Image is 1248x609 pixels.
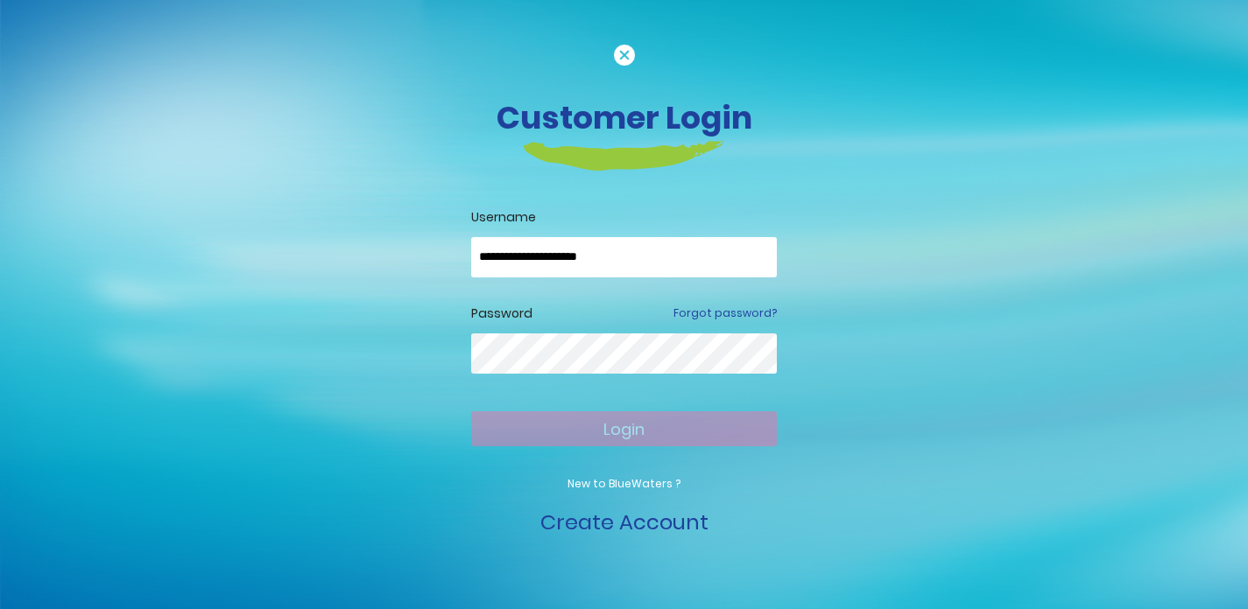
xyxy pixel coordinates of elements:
[138,99,1111,136] h3: Customer Login
[540,507,709,536] a: Create Account
[471,476,777,492] p: New to BlueWaters ?
[614,45,635,66] img: cancel
[673,305,777,321] a: Forgot password?
[524,141,724,171] img: login-heading-border.png
[471,304,532,323] label: Password
[471,208,777,227] label: Username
